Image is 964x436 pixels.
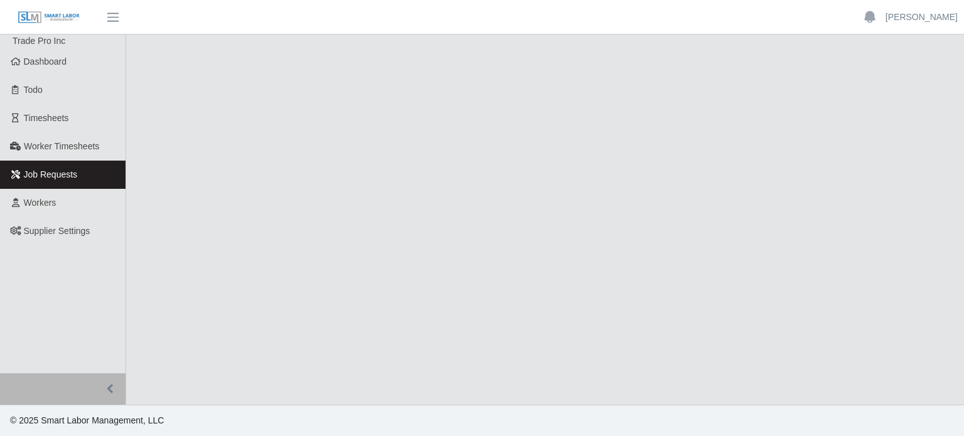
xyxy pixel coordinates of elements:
[13,36,65,46] span: Trade Pro Inc
[10,415,164,425] span: © 2025 Smart Labor Management, LLC
[24,226,90,236] span: Supplier Settings
[886,11,958,24] a: [PERSON_NAME]
[24,198,56,208] span: Workers
[24,56,67,66] span: Dashboard
[24,141,99,151] span: Worker Timesheets
[18,11,80,24] img: SLM Logo
[24,113,69,123] span: Timesheets
[24,85,43,95] span: Todo
[24,169,78,179] span: Job Requests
